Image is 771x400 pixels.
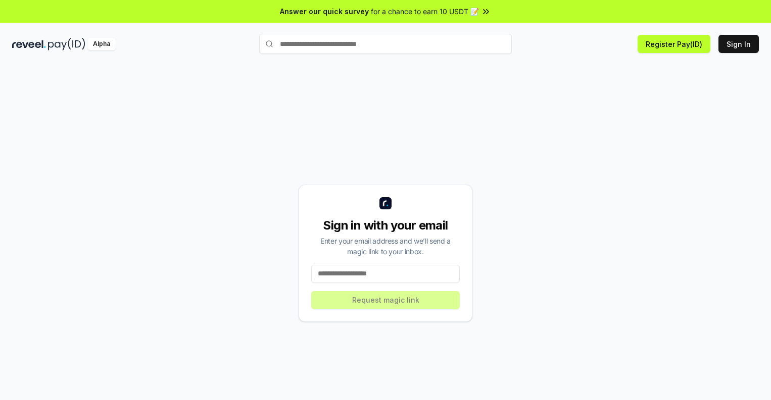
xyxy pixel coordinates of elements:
div: Alpha [87,38,116,50]
button: Register Pay(ID) [638,35,710,53]
span: Answer our quick survey [280,6,369,17]
span: for a chance to earn 10 USDT 📝 [371,6,479,17]
button: Sign In [718,35,759,53]
div: Enter your email address and we’ll send a magic link to your inbox. [311,236,460,257]
img: logo_small [379,197,392,209]
img: pay_id [48,38,85,50]
div: Sign in with your email [311,217,460,234]
img: reveel_dark [12,38,46,50]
